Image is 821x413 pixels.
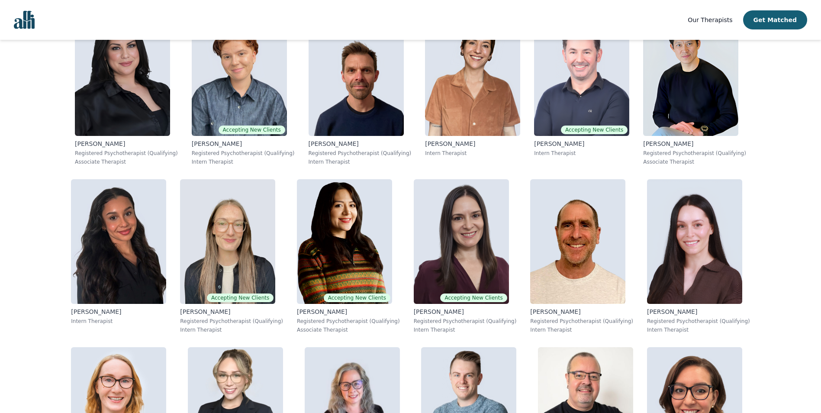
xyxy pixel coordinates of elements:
[219,126,285,134] span: Accepting New Clients
[309,139,412,148] p: [PERSON_NAME]
[71,307,166,316] p: [PERSON_NAME]
[302,4,419,172] a: Todd_Schiedel[PERSON_NAME]Registered Psychotherapist (Qualifying)Intern Therapist
[75,150,178,157] p: Registered Psychotherapist (Qualifying)
[290,172,407,340] a: Luisa_Diaz FloresAccepting New Clients[PERSON_NAME]Registered Psychotherapist (Qualifying)Associa...
[534,11,629,136] img: Christopher_Hillier
[324,294,390,302] span: Accepting New Clients
[180,179,275,304] img: Holly_Gunn
[688,15,732,25] a: Our Therapists
[14,11,35,29] img: alli logo
[425,11,520,136] img: Dunja_Miskovic
[64,172,173,340] a: Taylor_Davis[PERSON_NAME]Intern Therapist
[414,326,517,333] p: Intern Therapist
[75,139,178,148] p: [PERSON_NAME]
[743,10,807,29] button: Get Matched
[180,307,283,316] p: [PERSON_NAME]
[527,4,636,172] a: Christopher_HillierAccepting New Clients[PERSON_NAME]Intern Therapist
[534,139,629,148] p: [PERSON_NAME]
[192,150,295,157] p: Registered Psychotherapist (Qualifying)
[647,307,750,316] p: [PERSON_NAME]
[440,294,507,302] span: Accepting New Clients
[185,4,302,172] a: Capri_Contreras-De BlasisAccepting New Clients[PERSON_NAME]Registered Psychotherapist (Qualifying...
[68,4,185,172] a: Heather_Kay[PERSON_NAME]Registered Psychotherapist (Qualifying)Associate Therapist
[647,318,750,325] p: Registered Psychotherapist (Qualifying)
[173,172,290,340] a: Holly_GunnAccepting New Clients[PERSON_NAME]Registered Psychotherapist (Qualifying)Intern Therapist
[643,139,746,148] p: [PERSON_NAME]
[530,179,625,304] img: Jordan_Golden
[425,139,520,148] p: [PERSON_NAME]
[688,16,732,23] span: Our Therapists
[192,158,295,165] p: Intern Therapist
[643,158,746,165] p: Associate Therapist
[297,326,400,333] p: Associate Therapist
[297,307,400,316] p: [PERSON_NAME]
[192,139,295,148] p: [PERSON_NAME]
[71,318,166,325] p: Intern Therapist
[309,11,404,136] img: Todd_Schiedel
[643,11,738,136] img: Alan_Chen
[636,4,753,172] a: Alan_Chen[PERSON_NAME]Registered Psychotherapist (Qualifying)Associate Therapist
[297,179,392,304] img: Luisa_Diaz Flores
[180,326,283,333] p: Intern Therapist
[71,179,166,304] img: Taylor_Davis
[418,4,527,172] a: Dunja_Miskovic[PERSON_NAME]Intern Therapist
[407,172,524,340] a: Lorena_Krasnai CaprarAccepting New Clients[PERSON_NAME]Registered Psychotherapist (Qualifying)Int...
[523,172,640,340] a: Jordan_Golden[PERSON_NAME]Registered Psychotherapist (Qualifying)Intern Therapist
[309,158,412,165] p: Intern Therapist
[561,126,628,134] span: Accepting New Clients
[180,318,283,325] p: Registered Psychotherapist (Qualifying)
[530,318,633,325] p: Registered Psychotherapist (Qualifying)
[192,11,287,136] img: Capri_Contreras-De Blasis
[414,307,517,316] p: [PERSON_NAME]
[530,307,633,316] p: [PERSON_NAME]
[414,318,517,325] p: Registered Psychotherapist (Qualifying)
[75,11,170,136] img: Heather_Kay
[207,294,274,302] span: Accepting New Clients
[643,150,746,157] p: Registered Psychotherapist (Qualifying)
[414,179,509,304] img: Lorena_Krasnai Caprar
[297,318,400,325] p: Registered Psychotherapist (Qualifying)
[647,179,742,304] img: Shay_Kader
[309,150,412,157] p: Registered Psychotherapist (Qualifying)
[425,150,520,157] p: Intern Therapist
[647,326,750,333] p: Intern Therapist
[640,172,757,340] a: Shay_Kader[PERSON_NAME]Registered Psychotherapist (Qualifying)Intern Therapist
[75,158,178,165] p: Associate Therapist
[534,150,629,157] p: Intern Therapist
[530,326,633,333] p: Intern Therapist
